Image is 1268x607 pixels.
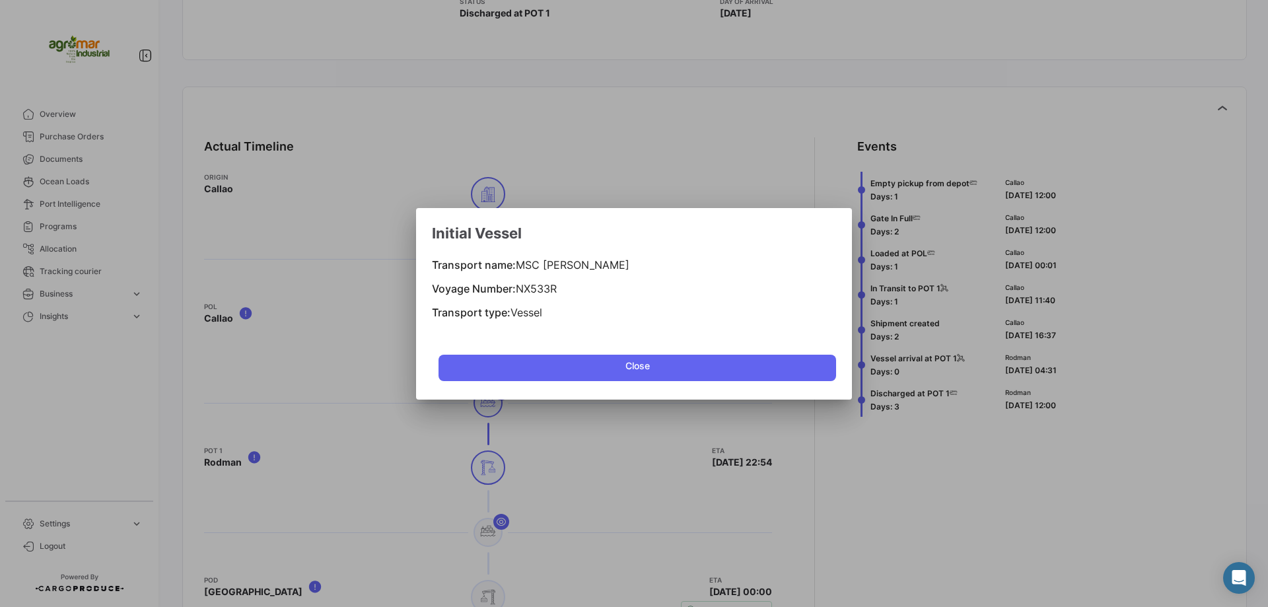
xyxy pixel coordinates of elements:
[432,224,836,242] h2: Initial Vessel
[625,355,650,382] span: Close
[432,258,836,271] p: Transport name:
[511,306,542,319] span: Vessel
[439,355,836,381] button: Close
[432,282,836,295] p: Voyage Number:
[1223,562,1255,594] div: Abrir Intercom Messenger
[516,282,557,295] span: NX533R
[516,258,629,271] span: MSC [PERSON_NAME]
[432,306,836,319] p: Transport type:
